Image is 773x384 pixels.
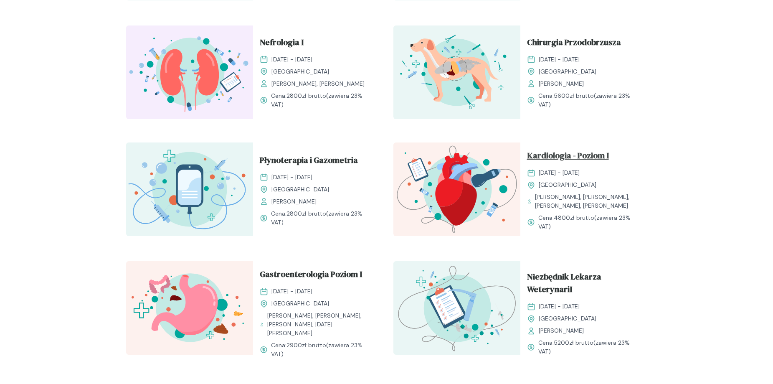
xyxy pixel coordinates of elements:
[260,36,373,52] a: Nefrologia I
[539,314,596,323] span: [GEOGRAPHIC_DATA]
[271,92,373,109] span: Cena: (zawiera 23% VAT)
[271,67,329,76] span: [GEOGRAPHIC_DATA]
[538,214,641,231] span: Cena: (zawiera 23% VAT)
[554,339,593,346] span: 5200 zł brutto
[286,341,326,349] span: 2900 zł brutto
[393,25,520,119] img: ZpbG-B5LeNNTxNnI_ChiruJB_T.svg
[271,55,312,64] span: [DATE] - [DATE]
[393,261,520,355] img: aHe4VUMqNJQqH-M0_ProcMH_T.svg
[271,173,312,182] span: [DATE] - [DATE]
[527,270,641,299] a: Niezbędnik Lekarza WeterynariI
[126,25,253,119] img: ZpbSsR5LeNNTxNrh_Nefro_T.svg
[393,142,520,236] img: ZpbGfh5LeNNTxNm4_KardioI_T.svg
[260,268,362,284] span: Gastroenterologia Poziom I
[527,149,641,165] a: Kardiologia - Poziom I
[527,36,621,52] span: Chirurgia Przodobrzusza
[271,79,365,88] span: [PERSON_NAME], [PERSON_NAME]
[538,338,641,356] span: Cena: (zawiera 23% VAT)
[271,287,312,296] span: [DATE] - [DATE]
[539,79,584,88] span: [PERSON_NAME]
[271,209,373,227] span: Cena: (zawiera 23% VAT)
[271,197,317,206] span: [PERSON_NAME]
[535,193,641,210] span: [PERSON_NAME], [PERSON_NAME], [PERSON_NAME], [PERSON_NAME]
[527,36,641,52] a: Chirurgia Przodobrzusza
[286,92,326,99] span: 2800 zł brutto
[260,36,304,52] span: Nefrologia I
[539,168,580,177] span: [DATE] - [DATE]
[538,92,641,109] span: Cena: (zawiera 23% VAT)
[539,302,580,311] span: [DATE] - [DATE]
[554,92,594,99] span: 5600 zł brutto
[539,326,584,335] span: [PERSON_NAME]
[554,214,594,221] span: 4800 zł brutto
[260,268,373,284] a: Gastroenterologia Poziom I
[126,142,253,236] img: Zpay8B5LeNNTxNg0_P%C5%82ynoterapia_T.svg
[539,67,596,76] span: [GEOGRAPHIC_DATA]
[260,154,358,170] span: Płynoterapia i Gazometria
[126,261,253,355] img: Zpbdlx5LeNNTxNvT_GastroI_T.svg
[286,210,326,217] span: 2800 zł brutto
[527,149,609,165] span: Kardiologia - Poziom I
[267,311,373,338] span: [PERSON_NAME], [PERSON_NAME], [PERSON_NAME], [DATE][PERSON_NAME]
[271,185,329,194] span: [GEOGRAPHIC_DATA]
[271,341,373,359] span: Cena: (zawiera 23% VAT)
[539,55,580,64] span: [DATE] - [DATE]
[539,181,596,189] span: [GEOGRAPHIC_DATA]
[271,299,329,308] span: [GEOGRAPHIC_DATA]
[260,154,373,170] a: Płynoterapia i Gazometria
